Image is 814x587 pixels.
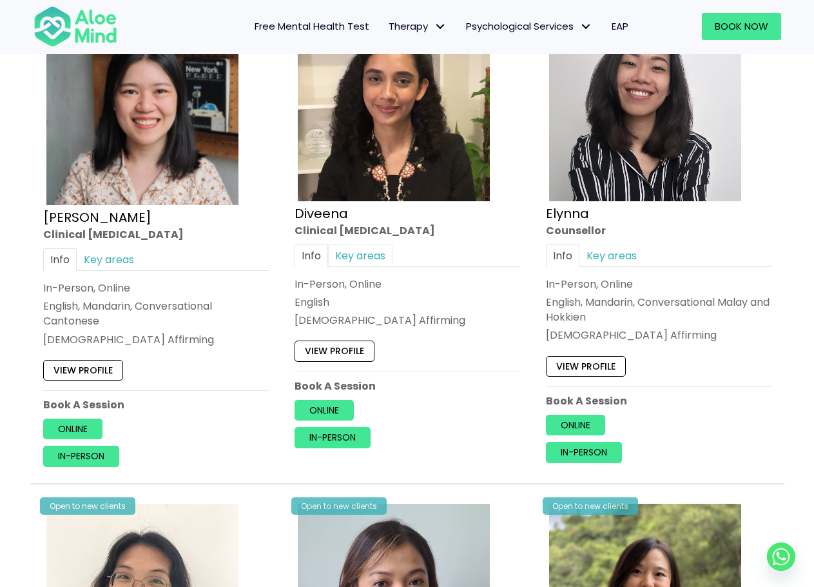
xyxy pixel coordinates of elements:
a: Online [43,419,102,439]
span: EAP [612,19,628,33]
p: Book A Session [43,397,269,412]
a: Key areas [77,248,141,271]
a: EAP [602,13,638,40]
div: [DEMOGRAPHIC_DATA] Affirming [43,332,269,347]
span: Therapy: submenu [431,17,450,36]
div: In-Person, Online [43,281,269,295]
img: Elynna Counsellor [549,9,741,201]
a: View profile [43,360,123,381]
div: Open to new clients [40,497,135,515]
span: Book Now [715,19,768,33]
a: Elynna [546,204,589,223]
a: Key areas [579,244,644,267]
a: Key areas [328,244,392,267]
span: Free Mental Health Test [255,19,369,33]
span: Psychological Services: submenu [577,17,596,36]
p: Book A Session [546,393,771,408]
a: View profile [295,341,374,361]
div: [DEMOGRAPHIC_DATA] Affirming [546,328,771,343]
a: Book Now [702,13,781,40]
p: English, Mandarin, Conversational Malay and Hokkien [546,295,771,324]
a: Info [295,244,328,267]
a: View profile [546,356,626,377]
a: Online [546,415,605,435]
div: Clinical [MEDICAL_DATA] [43,227,269,242]
a: In-person [43,446,119,467]
a: Info [546,244,579,267]
div: Clinical [MEDICAL_DATA] [295,223,520,238]
div: [DEMOGRAPHIC_DATA] Affirming [295,313,520,328]
a: Info [43,248,77,271]
img: Chen-Wen-profile-photo [46,9,238,205]
a: Psychological ServicesPsychological Services: submenu [456,13,602,40]
nav: Menu [134,13,638,40]
a: Online [295,400,354,421]
p: English, Mandarin, Conversational Cantonese [43,299,269,328]
p: English [295,295,520,310]
div: In-Person, Online [295,277,520,292]
a: [PERSON_NAME] [43,208,151,226]
span: Psychological Services [466,19,592,33]
div: Open to new clients [291,497,387,515]
span: Therapy [389,19,447,33]
div: Counsellor [546,223,771,238]
div: In-Person, Online [546,277,771,292]
a: In-person [295,427,371,448]
img: Aloe mind Logo [34,5,117,48]
img: IMG_1660 – Diveena Nair [298,9,490,201]
div: Open to new clients [543,497,638,515]
a: Diveena [295,204,348,223]
a: TherapyTherapy: submenu [379,13,456,40]
a: Free Mental Health Test [245,13,379,40]
a: In-person [546,442,622,463]
a: Whatsapp [767,542,795,571]
p: Book A Session [295,379,520,393]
